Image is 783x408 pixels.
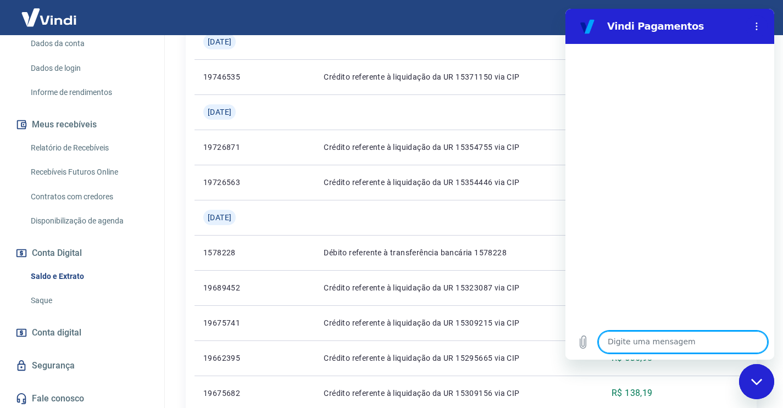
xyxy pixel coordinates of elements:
[26,210,151,232] a: Disponibilização de agenda
[26,81,151,104] a: Informe de rendimentos
[13,113,151,137] button: Meus recebíveis
[26,265,151,288] a: Saldo e Extrato
[203,282,253,293] p: 19689452
[203,317,253,328] p: 19675741
[203,388,253,399] p: 19675682
[208,36,231,47] span: [DATE]
[324,317,568,328] p: Crédito referente à liquidação da UR 15309215 via CIP
[324,388,568,399] p: Crédito referente à liquidação da UR 15309156 via CIP
[13,321,151,345] a: Conta digital
[203,247,253,258] p: 1578228
[13,241,151,265] button: Conta Digital
[565,9,774,360] iframe: Janela de mensagens
[26,32,151,55] a: Dados da conta
[203,177,253,188] p: 19726563
[13,354,151,378] a: Segurança
[208,212,231,223] span: [DATE]
[324,282,568,293] p: Crédito referente à liquidação da UR 15323087 via CIP
[26,137,151,159] a: Relatório de Recebíveis
[26,289,151,312] a: Saque
[32,325,81,340] span: Conta digital
[612,387,653,400] p: R$ 138,19
[203,142,253,153] p: 19726871
[208,107,231,118] span: [DATE]
[739,364,774,399] iframe: Botão para abrir a janela de mensagens, conversa em andamento
[324,142,568,153] p: Crédito referente à liquidação da UR 15354755 via CIP
[26,161,151,183] a: Recebíveis Futuros Online
[324,353,568,364] p: Crédito referente à liquidação da UR 15295665 via CIP
[324,71,568,82] p: Crédito referente à liquidação da UR 15371150 via CIP
[203,353,253,364] p: 19662395
[730,8,770,28] button: Sair
[13,1,85,34] img: Vindi
[26,186,151,208] a: Contratos com credores
[324,247,568,258] p: Débito referente à transferência bancária 1578228
[324,177,568,188] p: Crédito referente à liquidação da UR 15354446 via CIP
[26,57,151,80] a: Dados de login
[203,71,253,82] p: 19746535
